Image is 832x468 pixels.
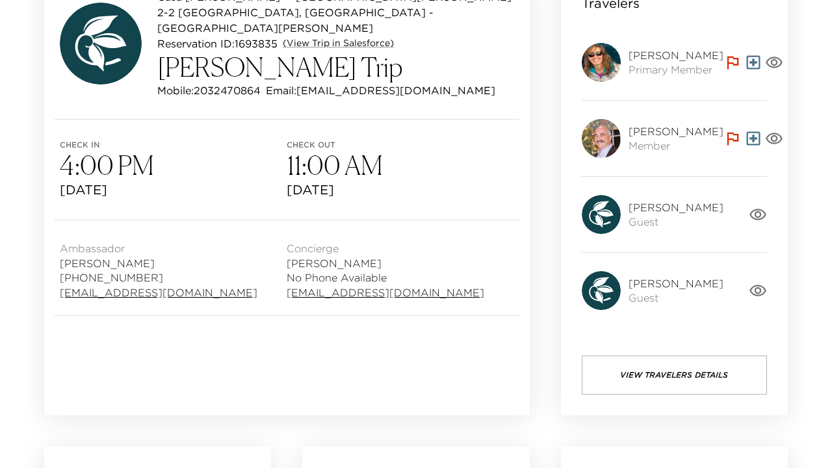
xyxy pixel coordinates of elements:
h3: [PERSON_NAME] Trip [157,51,514,83]
h3: 11:00 AM [287,149,513,181]
img: avatar.4afec266560d411620d96f9f038fe73f.svg [582,271,621,310]
span: Check out [287,140,513,149]
span: Primary Member [629,62,723,77]
span: Ambassador [60,241,257,255]
span: [PERSON_NAME] [60,256,257,270]
span: Guest [629,214,723,229]
p: Email: [EMAIL_ADDRESS][DOMAIN_NAME] [266,83,495,98]
img: avatar.4afec266560d411620d96f9f038fe73f.svg [582,195,621,234]
span: Member [629,138,723,153]
span: [PHONE_NUMBER] [60,270,257,285]
span: [DATE] [60,181,287,199]
img: 9k= [582,43,621,82]
span: [PERSON_NAME] [629,276,723,291]
img: 2Q== [582,119,621,158]
a: [EMAIL_ADDRESS][DOMAIN_NAME] [60,285,257,300]
span: No Phone Available [287,270,484,285]
span: [PERSON_NAME] [629,124,723,138]
a: [EMAIL_ADDRESS][DOMAIN_NAME] [287,285,484,300]
span: Check in [60,140,287,149]
a: (View Trip in Salesforce) [283,37,394,50]
span: [PERSON_NAME] [629,48,723,62]
button: View Travelers Details [582,356,767,395]
span: [PERSON_NAME] [287,256,484,270]
p: Reservation ID: 1693835 [157,36,278,51]
span: [DATE] [287,181,513,199]
h3: 4:00 PM [60,149,287,181]
span: Guest [629,291,723,305]
span: Concierge [287,241,484,255]
span: [PERSON_NAME] [629,200,723,214]
p: Mobile: 2032470864 [157,83,261,98]
img: avatar.4afec266560d411620d96f9f038fe73f.svg [60,3,142,84]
